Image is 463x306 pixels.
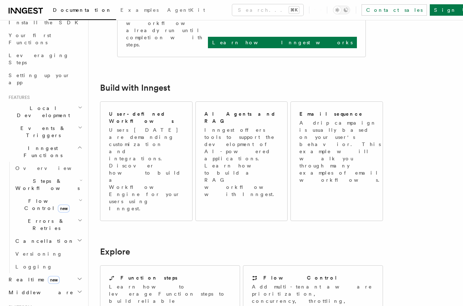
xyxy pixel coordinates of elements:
[6,273,84,286] button: Realtimenew
[163,2,209,19] a: AgentKit
[6,145,77,159] span: Inngest Functions
[6,69,84,89] a: Setting up your app
[167,7,205,13] span: AgentKit
[15,165,89,171] span: Overview
[362,4,427,16] a: Contact sales
[195,101,288,221] a: AI Agents and RAGInngest offers tools to support the development of AI-powered applications. Lear...
[232,4,303,16] button: Search...⌘K
[299,110,363,117] h2: Email sequence
[289,6,299,14] kbd: ⌘K
[263,274,338,281] h2: Flow Control
[333,6,350,14] button: Toggle dark mode
[204,126,281,198] p: Inngest offers tools to support the development of AI-powered applications. Learn how to build a ...
[6,122,84,142] button: Events & Triggers
[13,197,79,212] span: Flow Control
[6,276,60,283] span: Realtime
[9,20,83,25] span: Install the SDK
[9,52,69,65] span: Leveraging Steps
[58,205,70,212] span: new
[100,83,170,93] a: Build with Inngest
[6,289,74,296] span: Middleware
[120,274,178,281] h2: Function steps
[15,251,63,257] span: Versioning
[212,39,353,46] p: Learn how Inngest works
[100,101,193,221] a: User-defined WorkflowsUsers [DATE] are demanding customization and integrations. Discover how to ...
[13,237,74,245] span: Cancellation
[6,105,78,119] span: Local Development
[13,215,84,235] button: Errors & Retries
[6,286,84,299] button: Middleware
[6,49,84,69] a: Leveraging Steps
[9,72,70,85] span: Setting up your app
[13,175,84,195] button: Steps & Workflows
[109,110,184,125] h2: User-defined Workflows
[208,37,357,48] a: Learn how Inngest works
[13,247,84,260] a: Versioning
[100,247,130,257] a: Explore
[290,101,383,221] a: Email sequenceA drip campaign is usually based on your user's behavior. This example will walk yo...
[6,142,84,162] button: Inngest Functions
[9,32,51,45] span: Your first Functions
[6,29,84,49] a: Your first Functions
[53,7,112,13] span: Documentation
[48,276,60,284] span: new
[6,95,30,100] span: Features
[299,119,384,184] p: A drip campaign is usually based on your user's behavior. This example will walk you through many...
[13,260,84,273] a: Logging
[13,162,84,175] a: Overview
[120,7,159,13] span: Examples
[49,2,116,20] a: Documentation
[6,162,84,273] div: Inngest Functions
[109,126,184,212] p: Users [DATE] are demanding customization and integrations. Discover how to build a Workflow Engin...
[6,102,84,122] button: Local Development
[204,110,281,125] h2: AI Agents and RAG
[6,16,84,29] a: Install the SDK
[116,2,163,19] a: Examples
[13,235,84,247] button: Cancellation
[15,264,53,270] span: Logging
[6,125,78,139] span: Events & Triggers
[13,195,84,215] button: Flow Controlnew
[13,177,80,192] span: Steps & Workflows
[13,217,78,232] span: Errors & Retries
